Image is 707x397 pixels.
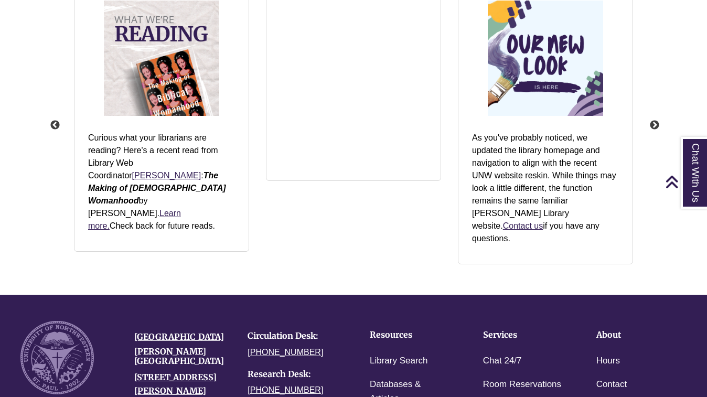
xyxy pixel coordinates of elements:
[20,321,94,394] img: UNW seal
[370,353,428,369] a: Library Search
[503,221,543,230] a: Contact us
[88,132,235,232] p: Curious what your librarians are reading? Here's a recent read from Library Web Coordinator : by ...
[472,132,619,245] p: As you've probably noticed, we updated the library homepage and navigation to align with the rece...
[483,330,564,340] h4: Services
[248,370,346,379] h4: Research Desk:
[134,347,232,366] h4: [PERSON_NAME][GEOGRAPHIC_DATA]
[596,353,620,369] a: Hours
[248,385,323,394] a: [PHONE_NUMBER]
[132,171,201,180] a: [PERSON_NAME]
[134,331,224,342] a: [GEOGRAPHIC_DATA]
[596,377,627,392] a: Contact
[483,377,561,392] a: Room Reservations
[50,120,60,131] button: Previous
[248,331,346,341] h4: Circulation Desk:
[370,330,451,340] h4: Resources
[596,330,677,340] h4: About
[665,175,704,189] a: Back to Top
[649,120,660,131] button: Next
[483,353,522,369] a: Chat 24/7
[88,171,226,205] i: The Making of [DEMOGRAPHIC_DATA] Womanhood
[248,348,323,357] a: [PHONE_NUMBER]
